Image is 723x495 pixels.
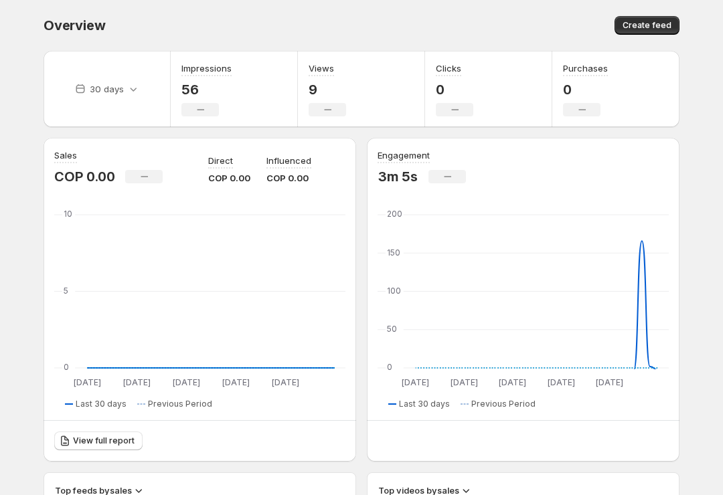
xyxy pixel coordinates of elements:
[309,82,346,98] p: 9
[623,20,671,31] span: Create feed
[436,62,461,75] h3: Clicks
[64,209,72,219] text: 10
[266,171,311,185] p: COP 0.00
[272,377,299,387] text: [DATE]
[387,324,397,334] text: 50
[54,169,114,185] p: COP 0.00
[90,82,124,96] p: 30 days
[173,377,200,387] text: [DATE]
[387,362,392,372] text: 0
[266,154,311,167] p: Influenced
[309,62,334,75] h3: Views
[563,82,608,98] p: 0
[181,62,232,75] h3: Impressions
[123,377,151,387] text: [DATE]
[64,362,69,372] text: 0
[596,377,623,387] text: [DATE]
[76,399,127,409] span: Last 30 days
[44,17,105,33] span: Overview
[54,431,143,450] a: View full report
[402,377,429,387] text: [DATE]
[222,377,250,387] text: [DATE]
[148,399,212,409] span: Previous Period
[563,62,608,75] h3: Purchases
[208,171,250,185] p: COP 0.00
[436,82,473,98] p: 0
[181,82,232,98] p: 56
[451,377,478,387] text: [DATE]
[387,209,402,219] text: 200
[615,16,679,35] button: Create feed
[54,148,77,162] h3: Sales
[64,286,68,296] text: 5
[548,377,575,387] text: [DATE]
[378,169,418,185] p: 3m 5s
[387,286,401,296] text: 100
[378,148,430,162] h3: Engagement
[399,399,450,409] span: Last 30 days
[73,435,135,446] span: View full report
[208,154,233,167] p: Direct
[471,399,536,409] span: Previous Period
[74,377,101,387] text: [DATE]
[499,377,526,387] text: [DATE]
[387,248,400,258] text: 150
